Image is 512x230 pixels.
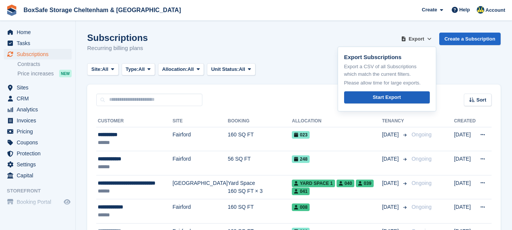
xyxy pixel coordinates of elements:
[412,131,432,138] span: Ongoing
[228,127,292,151] td: 160 SQ FT
[4,93,72,104] a: menu
[17,70,54,77] span: Price increases
[292,131,310,139] span: 023
[439,33,501,45] a: Create a Subscription
[4,148,72,159] a: menu
[17,137,62,148] span: Coupons
[87,63,119,76] button: Site: All
[373,94,401,101] div: Start Export
[459,6,470,14] span: Help
[17,82,62,93] span: Sites
[17,197,62,207] span: Booking Portal
[454,199,476,224] td: [DATE]
[4,82,72,93] a: menu
[228,151,292,175] td: 56 SQ FT
[356,180,374,187] span: 039
[382,155,400,163] span: [DATE]
[412,180,432,186] span: Ongoing
[344,91,430,104] a: Start Export
[102,66,108,73] span: All
[382,115,409,127] th: Tenancy
[17,170,62,181] span: Capital
[382,203,400,211] span: [DATE]
[162,66,188,73] span: Allocation:
[63,197,72,207] a: Preview store
[477,6,484,14] img: Kim Virabi
[292,188,310,195] span: 041
[344,53,430,62] p: Export Subscriptions
[412,204,432,210] span: Ongoing
[138,66,145,73] span: All
[211,66,239,73] span: Unit Status:
[4,49,72,59] a: menu
[17,38,62,49] span: Tasks
[17,148,62,159] span: Protection
[17,61,72,68] a: Contracts
[4,38,72,49] a: menu
[4,27,72,38] a: menu
[228,175,292,199] td: Yard Space 160 SQ FT × 3
[17,104,62,115] span: Analytics
[188,66,194,73] span: All
[412,156,432,162] span: Ongoing
[4,159,72,170] a: menu
[4,197,72,207] a: menu
[158,63,204,76] button: Allocation: All
[59,70,72,77] div: NEW
[17,93,62,104] span: CRM
[228,199,292,224] td: 160 SQ FT
[17,126,62,137] span: Pricing
[485,6,505,14] span: Account
[344,63,430,78] p: Export a CSV of all Subscriptions which match the current filters.
[91,66,102,73] span: Site:
[4,115,72,126] a: menu
[4,137,72,148] a: menu
[7,187,75,195] span: Storefront
[4,170,72,181] a: menu
[454,127,476,151] td: [DATE]
[172,175,228,199] td: [GEOGRAPHIC_DATA]
[172,115,228,127] th: Site
[292,203,310,211] span: 008
[4,126,72,137] a: menu
[292,115,382,127] th: Allocation
[172,151,228,175] td: Fairford
[4,104,72,115] a: menu
[96,115,172,127] th: Customer
[172,199,228,224] td: Fairford
[87,44,148,53] p: Recurring billing plans
[172,127,228,151] td: Fairford
[17,27,62,38] span: Home
[337,180,354,187] span: 040
[6,5,17,16] img: stora-icon-8386f47178a22dfd0bd8f6a31ec36ba5ce8667c1dd55bd0f319d3a0aa187defe.svg
[239,66,245,73] span: All
[382,131,400,139] span: [DATE]
[454,151,476,175] td: [DATE]
[87,33,148,43] h1: Subscriptions
[17,69,72,78] a: Price increases NEW
[20,4,184,16] a: BoxSafe Storage Cheltenham & [GEOGRAPHIC_DATA]
[454,175,476,199] td: [DATE]
[476,96,486,104] span: Sort
[292,155,310,163] span: 248
[207,63,255,76] button: Unit Status: All
[344,79,430,87] p: Please allow time for large exports.
[122,63,155,76] button: Type: All
[126,66,139,73] span: Type:
[382,179,400,187] span: [DATE]
[422,6,437,14] span: Create
[17,159,62,170] span: Settings
[409,35,424,43] span: Export
[292,180,335,187] span: Yard Space 1
[17,49,62,59] span: Subscriptions
[17,115,62,126] span: Invoices
[454,115,476,127] th: Created
[228,115,292,127] th: Booking
[400,33,433,45] button: Export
